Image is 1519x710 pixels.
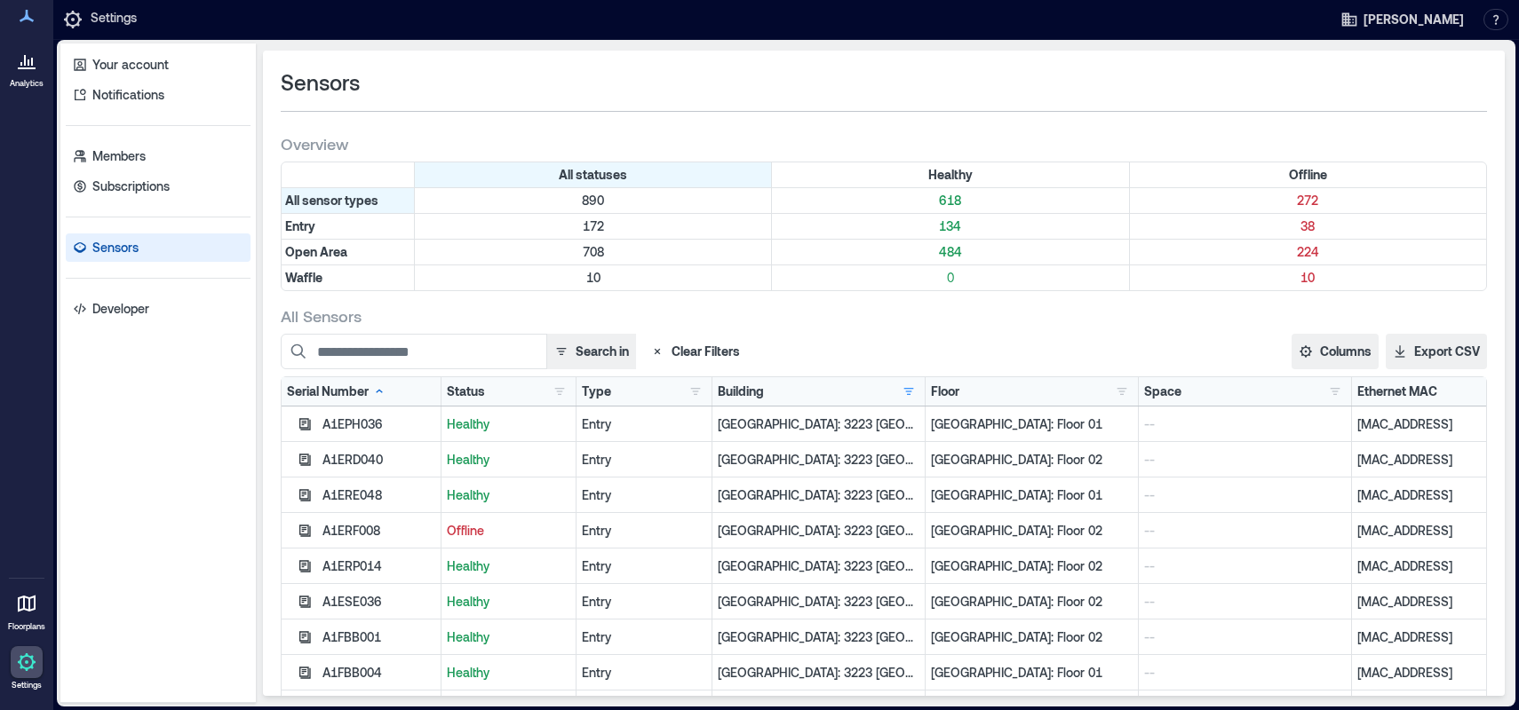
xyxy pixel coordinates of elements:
button: Search in [546,334,636,369]
p: Notifications [92,86,164,104]
p: Floorplans [8,621,45,632]
p: -- [1144,593,1346,611]
p: -- [1144,628,1346,646]
div: Filter by Type: Waffle [282,265,415,290]
span: All Sensors [281,305,362,327]
p: [MAC_ADDRESS] [1357,557,1481,575]
p: [MAC_ADDRESS] [1357,664,1481,682]
div: Filter by Type: Entry & Status: Healthy [772,214,1129,239]
p: -- [1144,486,1346,504]
p: 0 [775,269,1125,287]
p: Analytics [10,78,44,89]
p: [GEOGRAPHIC_DATA]: Floor 02 [931,557,1133,575]
span: Sensors [281,68,360,97]
p: 172 [418,217,767,235]
div: A1ESE036 [322,593,435,611]
p: [GEOGRAPHIC_DATA]: 3223 [GEOGRAPHIC_DATA] - 160205 [718,415,919,433]
p: [MAC_ADDRESS] [1357,486,1481,504]
div: Building [718,383,764,400]
span: Overview [281,133,348,154]
p: 618 [775,192,1125,209]
p: -- [1144,522,1346,540]
a: Developer [66,295,251,323]
p: Healthy [447,486,570,504]
a: Members [66,142,251,170]
p: Healthy [447,628,570,646]
p: [GEOGRAPHIC_DATA]: Floor 01 [931,486,1133,504]
a: Analytics [4,39,49,94]
p: [GEOGRAPHIC_DATA]: Floor 02 [931,593,1133,611]
p: 224 [1133,243,1483,261]
div: Entry [582,557,705,575]
p: Developer [92,300,149,318]
p: -- [1144,664,1346,682]
p: [GEOGRAPHIC_DATA]: 3223 [GEOGRAPHIC_DATA] - 160205 [718,593,919,611]
a: Notifications [66,81,251,109]
div: Filter by Type: Open Area [282,240,415,264]
p: [GEOGRAPHIC_DATA]: 3223 [GEOGRAPHIC_DATA] - 160205 [718,664,919,682]
p: [GEOGRAPHIC_DATA]: 3223 [GEOGRAPHIC_DATA] - 160205 [718,451,919,469]
div: A1ERP014 [322,557,435,575]
p: [GEOGRAPHIC_DATA]: 3223 [GEOGRAPHIC_DATA] - 160205 [718,628,919,646]
button: Columns [1292,334,1379,369]
p: 10 [1133,269,1483,287]
div: Entry [582,593,705,611]
a: Sensors [66,233,251,262]
p: [GEOGRAPHIC_DATA]: 3223 [GEOGRAPHIC_DATA] - 160205 [718,557,919,575]
div: Filter by Status: Offline [1130,162,1486,187]
p: [MAC_ADDRESS] [1357,522,1481,540]
p: [MAC_ADDRESS] [1357,415,1481,433]
div: A1ERD040 [322,451,435,469]
p: -- [1144,415,1346,433]
div: A1ERE048 [322,486,435,504]
p: [MAC_ADDRESS] [1357,628,1481,646]
p: Settings [91,9,137,30]
div: Filter by Status: Healthy [772,162,1129,187]
p: 272 [1133,192,1483,209]
p: -- [1144,557,1346,575]
div: A1ERF008 [322,522,435,540]
div: Entry [582,486,705,504]
div: Filter by Type: Entry [282,214,415,239]
div: Filter by Type: Waffle & Status: Healthy (0 sensors) [772,265,1129,290]
div: Entry [582,522,705,540]
p: Healthy [447,415,570,433]
div: Entry [582,415,705,433]
div: Ethernet MAC [1357,383,1437,400]
div: Serial Number [287,383,386,400]
div: A1FBB004 [322,664,435,682]
div: Entry [582,451,705,469]
div: A1FBB001 [322,628,435,646]
span: [PERSON_NAME] [1364,11,1464,28]
div: Entry [582,664,705,682]
p: Subscriptions [92,177,170,195]
p: [MAC_ADDRESS] [1357,451,1481,469]
p: Sensors [92,239,139,256]
p: [GEOGRAPHIC_DATA]: Floor 02 [931,522,1133,540]
div: Filter by Type: Entry & Status: Offline [1130,214,1486,239]
p: 708 [418,243,767,261]
p: Members [92,147,146,165]
p: [GEOGRAPHIC_DATA]: Floor 02 [931,628,1133,646]
div: Filter by Type: Waffle & Status: Offline [1130,265,1486,290]
p: Settings [12,680,42,690]
p: [MAC_ADDRESS] [1357,593,1481,611]
div: Entry [582,628,705,646]
div: All statuses [415,162,772,187]
p: [GEOGRAPHIC_DATA]: Floor 02 [931,451,1133,469]
a: Settings [5,641,48,696]
div: Floor [931,383,959,400]
a: Subscriptions [66,172,251,201]
p: -- [1144,451,1346,469]
button: [PERSON_NAME] [1335,5,1469,34]
p: Offline [447,522,570,540]
div: All sensor types [282,188,415,213]
p: Healthy [447,451,570,469]
div: Status [447,383,485,400]
div: Type [582,383,611,400]
p: [GEOGRAPHIC_DATA]: Floor 01 [931,664,1133,682]
div: Space [1144,383,1181,400]
p: [GEOGRAPHIC_DATA]: Floor 01 [931,415,1133,433]
a: Floorplans [3,582,51,637]
p: Your account [92,56,169,74]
